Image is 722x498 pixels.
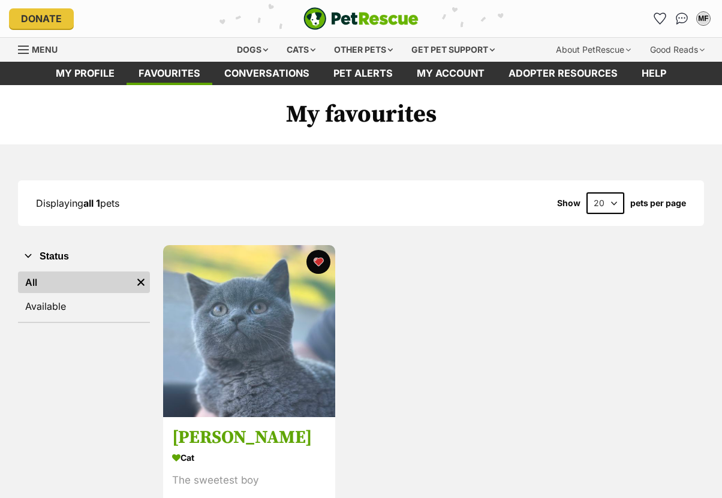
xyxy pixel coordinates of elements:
div: About PetRescue [547,38,639,62]
div: Get pet support [403,38,503,62]
div: MF [697,13,709,25]
strong: all 1 [83,197,100,209]
a: conversations [212,62,321,85]
a: Conversations [672,9,691,28]
a: My profile [44,62,127,85]
button: Status [18,249,150,264]
div: The sweetest boy [172,472,326,488]
ul: Account quick links [651,9,713,28]
a: Available [18,295,150,317]
a: Favourites [127,62,212,85]
img: logo-e224e6f780fb5917bec1dbf3a21bbac754714ae5b6737aabdf751b685950b380.svg [303,7,419,30]
a: Donate [9,8,74,29]
span: Menu [32,44,58,55]
a: Adopter resources [497,62,630,85]
div: Cats [278,38,324,62]
button: favourite [306,250,330,274]
div: Good Reads [642,38,713,62]
label: pets per page [630,198,686,208]
h3: [PERSON_NAME] [172,426,326,449]
a: All [18,271,132,293]
div: Dogs [228,38,276,62]
a: Menu [18,38,66,59]
div: Other pets [326,38,401,62]
span: Show [557,198,580,208]
a: My account [405,62,497,85]
a: Remove filter [132,271,150,293]
a: Favourites [651,9,670,28]
div: Cat [172,449,326,466]
span: Displaying pets [36,197,119,209]
a: Help [630,62,678,85]
button: My account [694,9,713,28]
img: Taylor [163,245,335,417]
img: chat-41dd97257d64d25036548639549fe6c8038ab92f7586957e7f3b1b290dea8141.svg [676,13,688,25]
a: Pet alerts [321,62,405,85]
a: PetRescue [303,7,419,30]
div: Status [18,269,150,322]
